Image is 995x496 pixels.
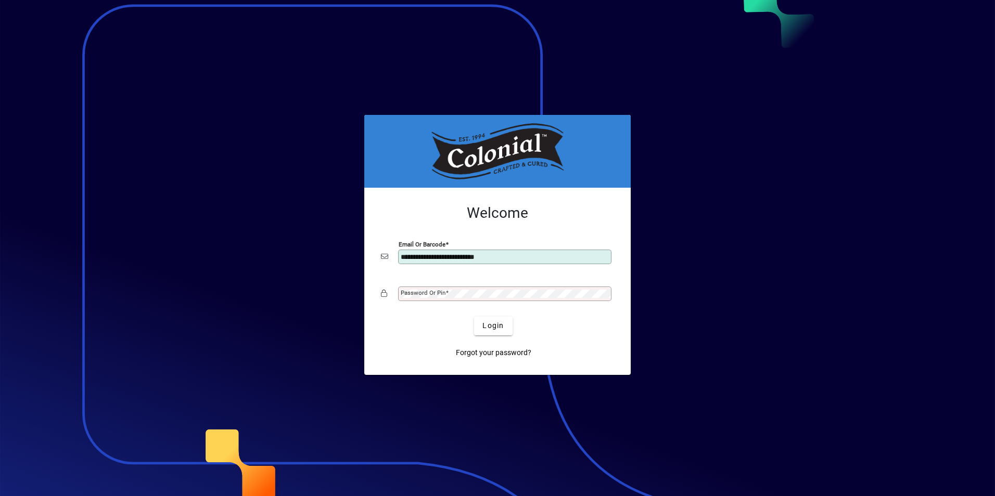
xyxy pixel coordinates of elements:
a: Forgot your password? [452,344,535,362]
span: Forgot your password? [456,347,531,358]
mat-label: Password or Pin [401,289,445,296]
h2: Welcome [381,204,614,222]
span: Login [482,320,504,331]
mat-label: Email or Barcode [399,240,445,247]
button: Login [474,317,512,335]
